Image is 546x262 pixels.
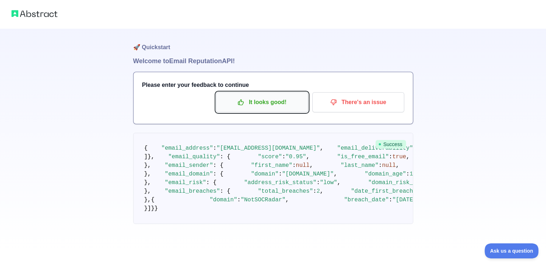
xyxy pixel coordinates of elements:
span: : { [213,162,224,169]
span: "score" [258,154,282,160]
span: "is_free_email" [337,154,389,160]
span: "0.95" [285,154,306,160]
button: There's an issue [312,92,404,112]
span: "first_name" [251,162,292,169]
h1: 🚀 Quickstart [133,29,413,56]
span: : { [213,171,224,177]
span: , [320,188,323,195]
span: , [309,162,313,169]
span: "NotSOCRadar" [241,197,285,203]
h1: Welcome to Email Reputation API! [133,56,413,66]
span: , [396,162,399,169]
span: "[EMAIL_ADDRESS][DOMAIN_NAME]" [216,145,320,151]
span: "address_risk_status" [244,179,317,186]
span: "email_sender" [165,162,213,169]
span: Success [375,140,406,149]
p: There's an issue [318,96,399,108]
p: It looks good! [221,96,303,108]
span: : { [220,154,230,160]
span: "domain" [210,197,237,203]
h3: Please enter your feedback to continue [142,81,404,89]
span: : { [206,179,216,186]
span: "email_breaches" [165,188,220,195]
span: : [237,197,241,203]
span: : [292,162,296,169]
span: : [378,162,382,169]
span: , [285,197,289,203]
span: , [320,145,323,151]
span: : [279,171,282,177]
span: 2 [317,188,320,195]
span: "domain_risk_status" [368,179,437,186]
span: "total_breaches" [258,188,313,195]
span: "[DATE]" [392,197,420,203]
span: 10965 [410,171,427,177]
span: "email_domain" [165,171,213,177]
span: , [334,171,337,177]
span: : [406,171,410,177]
span: "breach_date" [344,197,389,203]
iframe: Toggle Customer Support [485,243,539,258]
span: "domain_age" [365,171,406,177]
span: null [296,162,309,169]
span: : [389,154,392,160]
span: : [213,145,217,151]
span: "[DOMAIN_NAME]" [282,171,334,177]
button: It looks good! [216,92,308,112]
span: { [144,145,148,151]
span: , [337,179,341,186]
span: "last_name" [341,162,379,169]
span: : [282,154,286,160]
span: "date_first_breached" [351,188,424,195]
span: "email_deliverability" [337,145,413,151]
span: : [313,188,317,195]
span: : { [220,188,230,195]
span: true [392,154,406,160]
span: "email_address" [162,145,213,151]
span: "email_quality" [168,154,220,160]
span: , [406,154,410,160]
span: "low" [320,179,337,186]
img: Abstract logo [11,9,57,19]
span: null [382,162,396,169]
span: "email_risk" [165,179,206,186]
span: : [389,197,392,203]
span: : [317,179,320,186]
span: "domain" [251,171,279,177]
span: , [306,154,310,160]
